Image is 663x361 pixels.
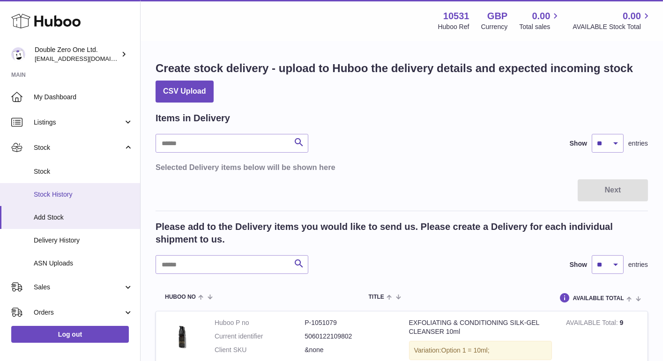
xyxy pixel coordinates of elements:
span: 0.00 [623,10,641,22]
h1: Create stock delivery - upload to Huboo the delivery details and expected incoming stock [156,61,633,76]
h2: Please add to the Delivery items you would like to send us. Please create a Delivery for each ind... [156,221,648,246]
a: 0.00 Total sales [519,10,561,31]
img: hello@001skincare.com [11,47,25,61]
a: 0.00 AVAILABLE Stock Total [573,10,652,31]
span: entries [628,260,648,269]
div: Variation: [409,341,552,360]
span: entries [628,139,648,148]
dt: Current identifier [215,332,305,341]
h3: Selected Delivery items below will be shown here [156,162,648,172]
label: Show [570,139,587,148]
span: [EMAIL_ADDRESS][DOMAIN_NAME] [35,55,138,62]
span: Add Stock [34,213,133,222]
span: Title [369,294,384,300]
div: Huboo Ref [438,22,469,31]
span: 0.00 [532,10,551,22]
a: Log out [11,326,129,343]
h2: Items in Delivery [156,112,230,125]
span: ASN Uploads [34,259,133,268]
strong: GBP [487,10,507,22]
span: Stock [34,143,123,152]
dd: P-1051079 [305,318,395,327]
strong: 10531 [443,10,469,22]
dd: 5060122109802 [305,332,395,341]
strong: AVAILABLE Total [566,319,619,329]
span: Option 1 = 10ml; [441,346,490,354]
label: Show [570,260,587,269]
dt: Client SKU [215,346,305,354]
dd: &none [305,346,395,354]
dt: Huboo P no [215,318,305,327]
span: Orders [34,308,123,317]
img: EXFOLIATING & CONDITIONING SILK-GEL CLEANSER 10ml [163,318,201,356]
div: Currency [481,22,508,31]
span: Stock History [34,190,133,199]
span: AVAILABLE Total [573,295,624,302]
span: Stock [34,167,133,176]
div: Double Zero One Ltd. [35,45,119,63]
span: Huboo no [165,294,196,300]
span: AVAILABLE Stock Total [573,22,652,31]
span: Total sales [519,22,561,31]
span: Listings [34,118,123,127]
button: CSV Upload [156,81,214,103]
span: Delivery History [34,236,133,245]
span: My Dashboard [34,93,133,102]
span: Sales [34,283,123,292]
